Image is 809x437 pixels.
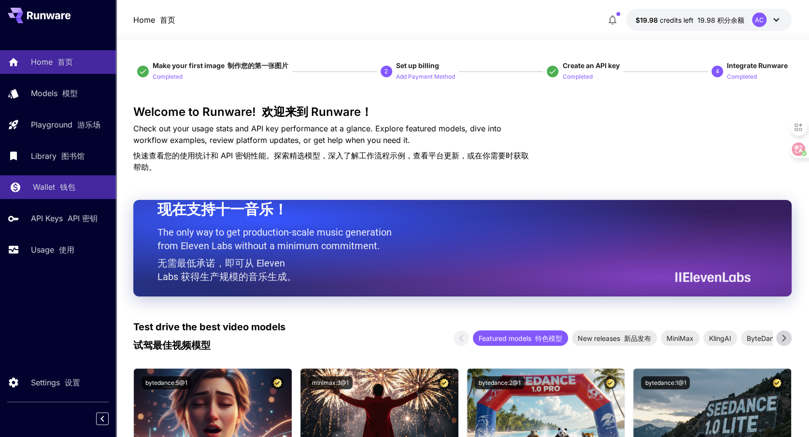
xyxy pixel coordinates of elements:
[396,61,439,70] span: Set up billing
[438,376,451,389] button: Certified Model – Vetted for best performance and includes a commercial license.
[384,67,388,76] p: 2
[535,334,562,342] font: 特色模型
[636,16,660,24] span: $19.98
[703,333,737,343] span: KlingAI
[133,14,175,26] a: Home 首页
[62,88,78,98] font: 模型
[475,376,525,389] button: bytedance:2@1
[153,61,288,70] span: Make your first image
[227,61,288,70] font: 制作您的第一张图片
[133,124,535,172] span: Check out your usage stats and API key performance at a glance. Explore featured models, dive int...
[752,13,766,27] div: AC
[641,376,690,389] button: bytedance:1@1
[396,70,455,82] button: Add Payment Method
[262,105,372,119] font: 欢迎来到 Runware！
[57,57,73,67] font: 首页
[703,330,737,346] div: KlingAI
[697,16,744,24] font: 19.98 积分余额
[636,15,744,25] div: $19.979
[727,70,757,82] button: Completed
[133,151,529,172] font: 快速查看您的使用统计和 API 密钥性能。探索精选模型，深入了解工作流程示例，查看平台更新，或在你需要时获取帮助。
[770,376,783,389] button: Certified Model – Vetted for best performance and includes a commercial license.
[562,70,592,82] button: Completed
[153,72,183,82] p: Completed
[396,72,455,82] p: Add Payment Method
[133,105,792,119] h3: Welcome to Runware!
[716,67,719,76] p: 4
[133,339,211,351] font: 试驾最佳视频模型
[572,333,657,343] span: New releases
[562,72,592,82] p: Completed
[562,61,619,70] span: Create an API key
[60,182,75,192] font: 钱包
[626,9,792,31] button: $19.979AC
[59,245,74,254] font: 使用
[31,56,73,68] p: Home
[473,333,568,343] span: Featured models
[160,15,175,25] font: 首页
[661,330,699,346] div: MiniMax
[31,87,78,99] p: Models
[604,376,617,389] button: Certified Model – Vetted for best performance and includes a commercial license.
[133,320,285,356] p: Test drive the best video models
[660,16,694,24] span: credits left
[727,61,788,70] span: Integrate Runware
[77,120,100,129] font: 游乐场
[572,330,657,346] div: New releases 新品发布
[33,181,75,193] p: Wallet
[157,257,297,282] font: 无需最低承诺，即可从 Eleven Labs 获得生产规模的音乐生成。
[157,226,399,287] p: The only way to get production-scale music generation from Eleven Labs without a minimum commitment.
[68,213,98,223] font: API 密钥
[157,201,288,218] font: 现在支持十一音乐！
[61,151,85,161] font: 图书馆
[661,333,699,343] span: MiniMax
[624,334,651,342] font: 新品发布
[31,244,74,255] p: Usage
[727,72,757,82] p: Completed
[31,119,100,130] p: Playground
[473,330,568,346] div: Featured models 特色模型
[157,179,743,223] h2: Now Supporting Eleven Music!
[96,412,109,425] button: Collapse sidebar
[271,376,284,389] button: Certified Model – Vetted for best performance and includes a commercial license.
[31,150,85,162] p: Library
[142,376,191,389] button: bytedance:5@1
[153,70,183,82] button: Completed
[31,377,80,388] p: Settings
[65,378,80,387] font: 设置
[133,14,175,26] p: Home
[103,410,116,427] div: Collapse sidebar
[308,376,353,389] button: minimax:3@1
[31,212,98,224] p: API Keys
[133,14,175,26] nav: breadcrumb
